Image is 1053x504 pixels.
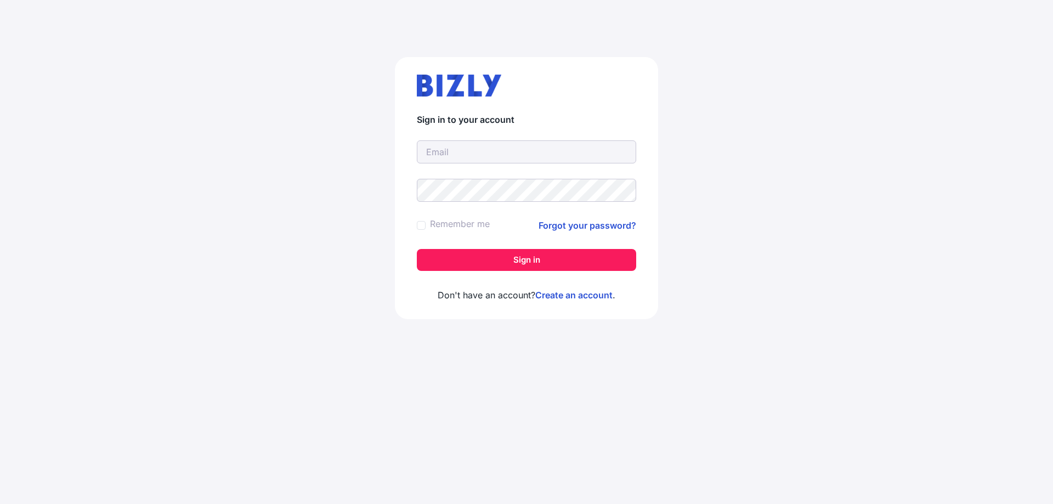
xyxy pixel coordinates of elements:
a: Forgot your password? [539,219,636,232]
label: Remember me [430,217,490,230]
h4: Sign in to your account [417,114,636,125]
img: bizly_logo.svg [417,75,501,97]
button: Sign in [417,249,636,271]
p: Don't have an account? . [417,288,636,302]
a: Create an account [535,290,613,301]
input: Email [417,140,636,163]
